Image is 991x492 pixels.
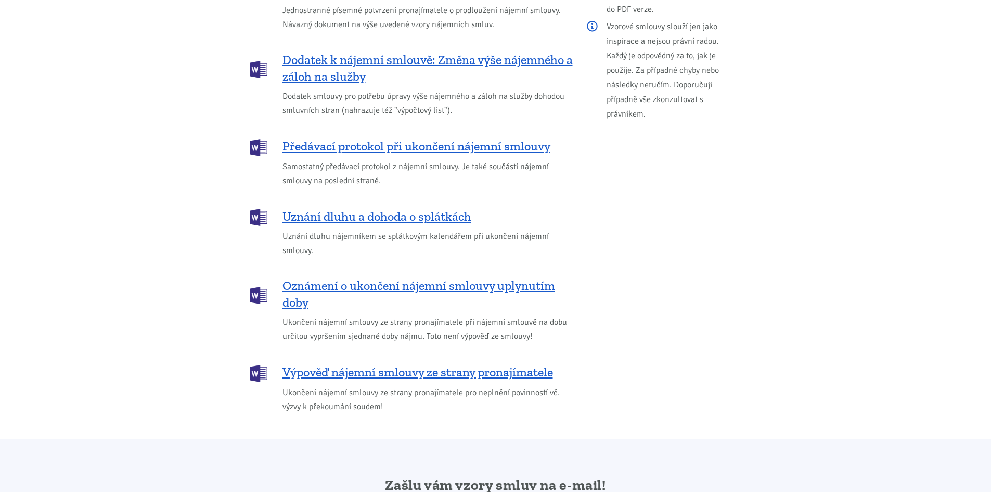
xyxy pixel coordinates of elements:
img: DOCX (Word) [250,287,267,304]
img: DOCX (Word) [250,209,267,226]
a: Uznání dluhu a dohoda o splátkách [250,208,573,225]
p: Vzorové smlouvy slouží jen jako inspirace a nejsou právní radou. Každý je odpovědný za to, jak je... [587,19,741,121]
a: Dodatek k nájemní smlouvě: Změna výše nájemného a záloh na služby [250,52,573,85]
span: Ukončení nájemní smlouvy ze strany pronajímatele pro neplnění povinností vč. výzvy k překoumání s... [282,386,573,414]
img: DOCX (Word) [250,61,267,78]
span: Uznání dluhu nájemníkem se splátkovým kalendářem při ukončení nájemní smlouvy. [282,230,573,258]
span: Oznámení o ukončení nájemní smlouvy uplynutím doby [282,277,573,311]
img: DOCX (Word) [250,365,267,382]
span: Dodatek smlouvy pro potřebu úpravy výše nájemného a záloh na služby dohodou smluvních stran (nahr... [282,90,573,118]
a: Oznámení o ukončení nájemní smlouvy uplynutím doby [250,277,573,311]
span: Dodatek k nájemní smlouvě: Změna výše nájemného a záloh na služby [282,52,573,85]
span: Jednostranné písemné potvrzení pronajímatele o prodloužení nájemní smlouvy. Návazný dokument na v... [282,4,573,32]
span: Výpověď nájemní smlouvy ze strany pronajímatele [282,364,553,381]
span: Ukončení nájemní smlouvy ze strany pronajímatele při nájemní smlouvě na dobu určitou vypršením sj... [282,316,573,344]
img: DOCX (Word) [250,139,267,156]
a: Předávací protokol při ukončení nájemní smlouvy [250,138,573,155]
a: Výpověď nájemní smlouvy ze strany pronajímatele [250,364,573,381]
span: Předávací protokol při ukončení nájemní smlouvy [282,138,550,155]
span: Samostatný předávací protokol z nájemní smlouvy. Je také součástí nájemní smlouvy na poslední str... [282,160,573,188]
span: Uznání dluhu a dohoda o splátkách [282,208,471,225]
